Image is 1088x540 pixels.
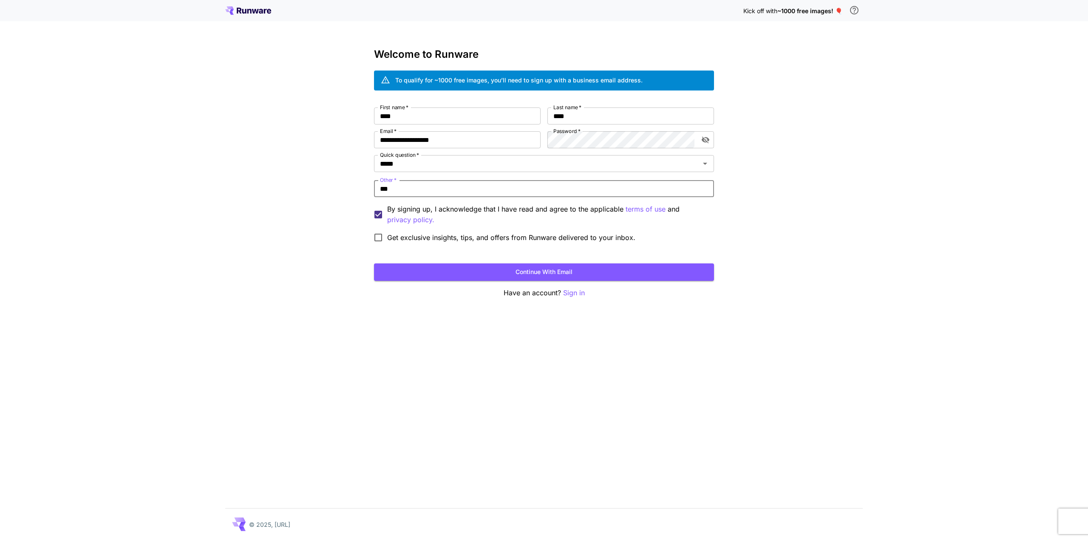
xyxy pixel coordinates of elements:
[387,215,434,225] button: By signing up, I acknowledge that I have read and agree to the applicable terms of use and
[563,288,585,298] button: Sign in
[387,232,635,243] span: Get exclusive insights, tips, and offers from Runware delivered to your inbox.
[380,151,419,158] label: Quick question
[626,204,666,215] p: terms of use
[249,520,290,529] p: © 2025, [URL]
[380,104,408,111] label: First name
[380,176,397,184] label: Other
[777,7,842,14] span: ~1000 free images! 🎈
[699,158,711,170] button: Open
[698,132,713,147] button: toggle password visibility
[395,76,643,85] div: To qualify for ~1000 free images, you’ll need to sign up with a business email address.
[387,204,707,225] p: By signing up, I acknowledge that I have read and agree to the applicable and
[380,127,397,135] label: Email
[374,263,714,281] button: Continue with email
[743,7,777,14] span: Kick off with
[553,104,581,111] label: Last name
[553,127,581,135] label: Password
[374,48,714,60] h3: Welcome to Runware
[387,215,434,225] p: privacy policy.
[374,288,714,298] p: Have an account?
[626,204,666,215] button: By signing up, I acknowledge that I have read and agree to the applicable and privacy policy.
[846,2,863,19] button: In order to qualify for free credit, you need to sign up with a business email address and click ...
